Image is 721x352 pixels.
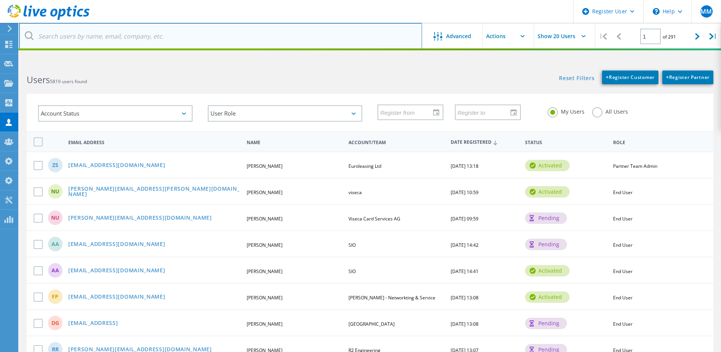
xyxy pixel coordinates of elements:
[613,140,702,145] span: Role
[68,320,118,327] a: [EMAIL_ADDRESS]
[378,105,437,119] input: Register from
[52,294,58,299] span: FP
[451,321,479,327] span: [DATE] 13:08
[51,189,59,194] span: NU
[525,160,570,171] div: activated
[663,34,676,40] span: of 291
[247,321,283,327] span: [PERSON_NAME]
[700,8,712,14] span: MM
[68,268,165,274] a: [EMAIL_ADDRESS][DOMAIN_NAME]
[348,189,362,196] span: viseca
[50,78,87,85] span: 5819 users found
[606,74,655,80] span: Register Customer
[51,215,59,220] span: Nu
[27,74,50,86] b: Users
[348,140,444,145] span: Account/Team
[666,74,669,80] b: +
[348,268,356,275] span: SIO
[451,163,479,169] span: [DATE] 13:18
[559,76,594,82] a: Reset Filters
[613,268,633,275] span: End User
[247,294,283,301] span: [PERSON_NAME]
[525,186,570,198] div: activated
[525,140,607,145] span: Status
[208,105,362,122] div: User Role
[51,268,59,273] span: AA
[68,162,165,169] a: [EMAIL_ADDRESS][DOMAIN_NAME]
[68,215,212,222] a: [PERSON_NAME][EMAIL_ADDRESS][DOMAIN_NAME]
[613,294,633,301] span: End User
[348,321,395,327] span: [GEOGRAPHIC_DATA]
[68,294,165,301] a: [EMAIL_ADDRESS][DOMAIN_NAME]
[451,294,479,301] span: [DATE] 13:08
[525,318,567,329] div: pending
[68,186,240,198] a: [PERSON_NAME][EMAIL_ADDRESS][PERSON_NAME][DOMAIN_NAME]
[613,189,633,196] span: End User
[705,23,721,50] div: |
[348,163,381,169] span: Euroleasing Ltd
[247,215,283,222] span: [PERSON_NAME]
[52,347,59,352] span: RR
[525,265,570,276] div: activated
[8,16,90,21] a: Live Optics Dashboard
[613,321,633,327] span: End User
[456,105,515,119] input: Register to
[662,71,713,84] a: +Register Partner
[592,107,628,114] label: All Users
[51,320,59,326] span: DG
[548,107,585,114] label: My Users
[348,294,435,301] span: [PERSON_NAME] - Networkting & Service
[52,162,58,168] span: ZS
[38,105,193,122] div: Account Status
[348,242,356,248] span: SIO
[68,140,240,145] span: Email Address
[247,140,342,145] span: Name
[613,242,633,248] span: End User
[348,215,400,222] span: Viseca Card Services AG
[51,241,59,247] span: Aa
[451,189,479,196] span: [DATE] 10:59
[446,34,471,39] span: Advanced
[68,241,165,248] a: [EMAIL_ADDRESS][DOMAIN_NAME]
[451,140,519,145] span: Date Registered
[613,163,657,169] span: Partner Team Admin
[653,8,660,15] svg: \n
[19,23,422,50] input: Search users by name, email, company, etc.
[606,74,609,80] b: +
[525,239,567,250] div: pending
[247,163,283,169] span: [PERSON_NAME]
[525,212,567,224] div: pending
[613,215,633,222] span: End User
[247,189,283,196] span: [PERSON_NAME]
[525,291,570,303] div: activated
[451,215,479,222] span: [DATE] 09:59
[247,242,283,248] span: [PERSON_NAME]
[602,71,658,84] a: +Register Customer
[451,242,479,248] span: [DATE] 14:42
[451,268,479,275] span: [DATE] 14:41
[595,23,611,50] div: |
[666,74,710,80] span: Register Partner
[247,268,283,275] span: [PERSON_NAME]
